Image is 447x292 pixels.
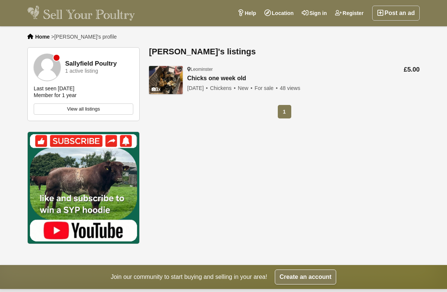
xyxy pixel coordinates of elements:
[150,86,162,93] div: 1
[149,66,183,94] img: Chicks one week old
[34,85,74,92] div: Last seen [DATE]
[35,34,50,40] a: Home
[275,270,337,285] a: Create an account
[111,273,267,282] span: Join our community to start buying and selling in your area!
[149,47,420,56] h1: [PERSON_NAME]'s listings
[34,103,133,115] a: View all listings
[298,6,331,21] a: Sign in
[65,68,98,74] div: 1 active listing
[187,85,209,91] span: [DATE]
[233,6,260,21] a: Help
[255,85,278,91] span: For sale
[187,66,300,72] div: Leominster
[34,54,61,81] img: Sallyfield Poultry
[27,132,140,244] img: Mat Atkinson Farming YouTube Channel
[238,85,253,91] span: New
[51,34,117,40] li: >
[210,85,237,91] span: Chickens
[280,85,300,91] span: 48 views
[54,34,117,40] span: [PERSON_NAME]'s profile
[260,6,298,21] a: Location
[27,6,135,21] img: Sell Your Poultry
[54,55,60,61] div: Member is offline
[187,75,300,82] a: Chicks one week old
[404,66,420,73] span: £5.00
[372,6,420,21] a: Post an ad
[331,6,368,21] a: Register
[278,105,291,118] span: 1
[65,60,117,67] strong: Sallyfield Poultry
[34,92,76,99] div: Member for 1 year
